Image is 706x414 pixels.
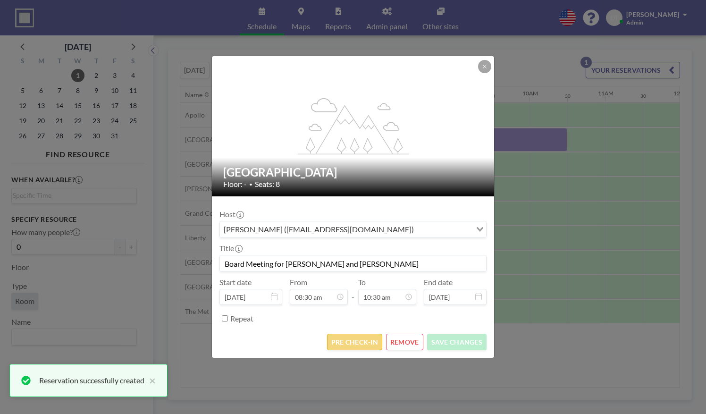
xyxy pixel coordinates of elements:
[427,334,487,350] button: SAVE CHANGES
[424,278,453,287] label: End date
[220,221,486,237] div: Search for option
[219,244,242,253] label: Title
[144,375,156,386] button: close
[220,255,486,271] input: (No title)
[417,223,471,236] input: Search for option
[222,223,416,236] span: [PERSON_NAME] ([EMAIL_ADDRESS][DOMAIN_NAME])
[386,334,423,350] button: REMOVE
[298,97,409,154] g: flex-grow: 1.2;
[39,375,144,386] div: Reservation successfully created
[223,165,484,179] h2: [GEOGRAPHIC_DATA]
[223,179,247,189] span: Floor: -
[352,281,354,302] span: -
[290,278,307,287] label: From
[219,278,252,287] label: Start date
[230,314,253,323] label: Repeat
[219,210,243,219] label: Host
[255,179,280,189] span: Seats: 8
[358,278,366,287] label: To
[327,334,382,350] button: PRE CHECK-IN
[249,181,252,188] span: •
